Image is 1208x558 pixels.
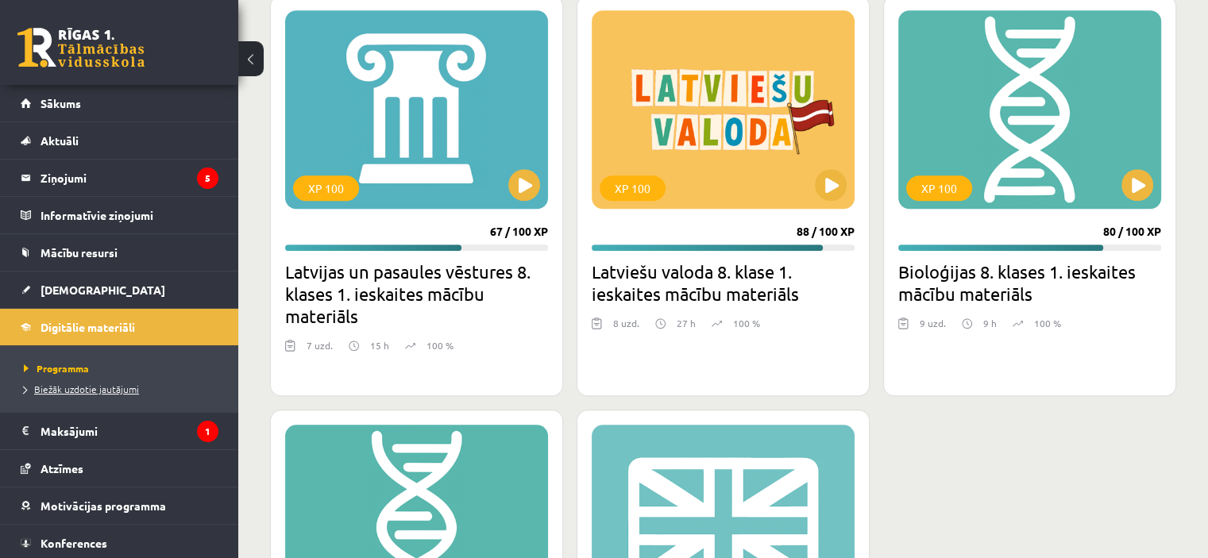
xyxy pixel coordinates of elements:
[21,160,218,196] a: Ziņojumi5
[1034,316,1061,330] p: 100 %
[293,175,359,201] div: XP 100
[21,271,218,308] a: [DEMOGRAPHIC_DATA]
[24,362,89,375] span: Programma
[426,338,453,352] p: 100 %
[677,316,696,330] p: 27 h
[307,338,333,362] div: 7 uzd.
[41,96,81,110] span: Sākums
[592,260,855,305] h2: Latviešu valoda 8. klase 1. ieskaites mācību materiāls
[17,28,145,67] a: Rīgas 1. Tālmācības vidusskola
[600,175,666,201] div: XP 100
[41,461,83,475] span: Atzīmes
[41,413,218,449] legend: Maksājumi
[197,421,218,442] i: 1
[41,320,135,334] span: Digitālie materiāli
[24,383,139,395] span: Biežāk uzdotie jautājumi
[733,316,760,330] p: 100 %
[21,85,218,121] a: Sākums
[41,160,218,196] legend: Ziņojumi
[41,536,107,550] span: Konferences
[21,197,218,233] a: Informatīvie ziņojumi
[898,260,1161,305] h2: Bioloģijas 8. klases 1. ieskaites mācību materiāls
[613,316,639,340] div: 8 uzd.
[197,167,218,189] i: 5
[285,260,548,327] h2: Latvijas un pasaules vēstures 8. klases 1. ieskaites mācību materiāls
[21,450,218,487] a: Atzīmes
[21,413,218,449] a: Maksājumi1
[370,338,389,352] p: 15 h
[24,382,222,396] a: Biežāk uzdotie jautājumi
[41,133,79,148] span: Aktuāli
[41,283,165,297] span: [DEMOGRAPHIC_DATA]
[21,487,218,524] a: Motivācijas programma
[41,245,118,260] span: Mācību resursi
[21,309,218,345] a: Digitālie materiāli
[41,498,166,513] span: Motivācijas programma
[983,316,997,330] p: 9 h
[21,122,218,159] a: Aktuāli
[24,361,222,375] a: Programma
[906,175,972,201] div: XP 100
[41,197,218,233] legend: Informatīvie ziņojumi
[920,316,946,340] div: 9 uzd.
[21,234,218,271] a: Mācību resursi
